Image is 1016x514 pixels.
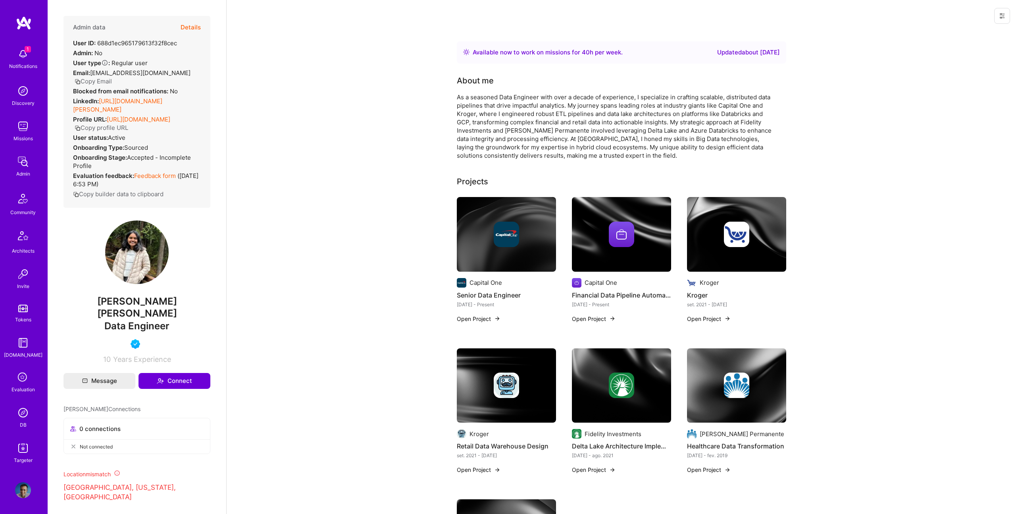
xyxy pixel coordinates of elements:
button: Message [63,373,135,389]
img: arrow-right [609,315,616,322]
div: Architects [12,247,35,255]
img: tokens [18,305,28,312]
div: [DATE] - Present [457,300,556,309]
img: Availability [463,49,470,55]
i: icon Copy [75,79,81,85]
img: Company logo [457,278,466,288]
div: [DATE] - ago. 2021 [572,451,671,460]
span: Data Engineer [104,320,169,332]
strong: Onboarding Type: [73,144,124,151]
button: Copy Email [75,77,112,85]
strong: Blocked from email notifications: [73,87,170,95]
span: [EMAIL_ADDRESS][DOMAIN_NAME] [90,69,190,77]
div: Invite [17,282,29,290]
span: Accepted - Incomplete Profile [73,154,191,170]
img: cover [687,197,786,272]
strong: Onboarding Stage: [73,154,127,161]
span: [PERSON_NAME] Connections [63,405,140,413]
img: arrow-right [494,467,500,473]
img: arrow-right [494,315,500,322]
img: Admin Search [15,405,31,421]
div: Kroger [470,430,489,438]
div: Tokens [15,315,31,324]
i: icon SelectionTeam [15,370,31,385]
img: Company logo [724,222,749,247]
img: Architects [13,228,33,247]
button: Open Project [572,466,616,474]
strong: User type : [73,59,110,67]
a: Feedback form [134,172,176,180]
i: icon Copy [73,191,79,197]
div: [DATE] - Present [572,300,671,309]
img: User Avatar [105,220,169,284]
div: Updated about [DATE] [717,48,780,57]
strong: Profile URL: [73,116,107,123]
img: arrow-right [724,467,731,473]
button: Connect [139,373,210,389]
div: Evaluation [12,385,35,394]
img: Company logo [457,429,466,439]
img: Community [13,189,33,208]
strong: User status: [73,134,108,141]
i: icon Collaborator [70,426,76,432]
img: guide book [15,335,31,351]
h4: Admin data [73,24,106,31]
a: [URL][DOMAIN_NAME][PERSON_NAME] [73,97,162,113]
img: logo [16,16,32,30]
div: Kroger [700,278,719,287]
img: cover [687,348,786,423]
img: discovery [15,83,31,99]
button: Open Project [457,315,500,323]
strong: Email: [73,69,90,77]
img: bell [15,46,31,62]
i: icon Copy [75,125,81,131]
span: sourced [124,144,148,151]
div: 688d1ec965179613f32f8cec [73,39,177,47]
strong: User ID: [73,39,96,47]
span: 40 [582,48,590,56]
div: As a seasoned Data Engineer with over a decade of experience, I specialize in crafting scalable, ... [457,93,774,160]
p: [GEOGRAPHIC_DATA], [US_STATE], [GEOGRAPHIC_DATA] [63,483,210,502]
div: DB [20,421,27,429]
span: [PERSON_NAME] [PERSON_NAME] [63,296,210,319]
div: Location mismatch [63,470,210,478]
div: ( [DATE] 6:53 PM ) [73,172,201,188]
div: Capital One [470,278,502,287]
img: cover [572,348,671,423]
div: Targeter [14,456,33,464]
div: Fidelity Investments [585,430,641,438]
img: Company logo [494,222,519,247]
div: Available now to work on missions for h per week . [473,48,623,57]
img: Company logo [609,222,634,247]
img: Vetted A.Teamer [131,339,140,349]
img: Company logo [609,373,634,398]
h4: Delta Lake Architecture Implementation [572,441,671,451]
img: Company logo [572,278,581,288]
img: Skill Targeter [15,440,31,456]
button: Open Project [687,466,731,474]
span: 0 connections [79,425,121,433]
h4: Healthcare Data Transformation [687,441,786,451]
img: admin teamwork [15,154,31,170]
div: Discovery [12,99,35,107]
div: About me [457,75,494,87]
div: [PERSON_NAME] Permanente [700,430,784,438]
a: [URL][DOMAIN_NAME] [107,116,170,123]
button: Details [181,16,201,39]
img: Company logo [687,278,697,288]
div: [DOMAIN_NAME] [4,351,42,359]
h4: Financial Data Pipeline Automation [572,290,671,300]
img: Company logo [494,373,519,398]
div: Missions [13,134,33,143]
img: Company logo [724,373,749,398]
div: Notifications [9,62,37,70]
h4: Kroger [687,290,786,300]
div: No [73,49,102,57]
i: icon CloseGray [70,443,77,450]
img: arrow-right [609,467,616,473]
strong: Admin: [73,49,93,57]
h4: Senior Data Engineer [457,290,556,300]
img: Invite [15,266,31,282]
img: arrow-right [724,315,731,322]
img: User Avatar [15,482,31,498]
